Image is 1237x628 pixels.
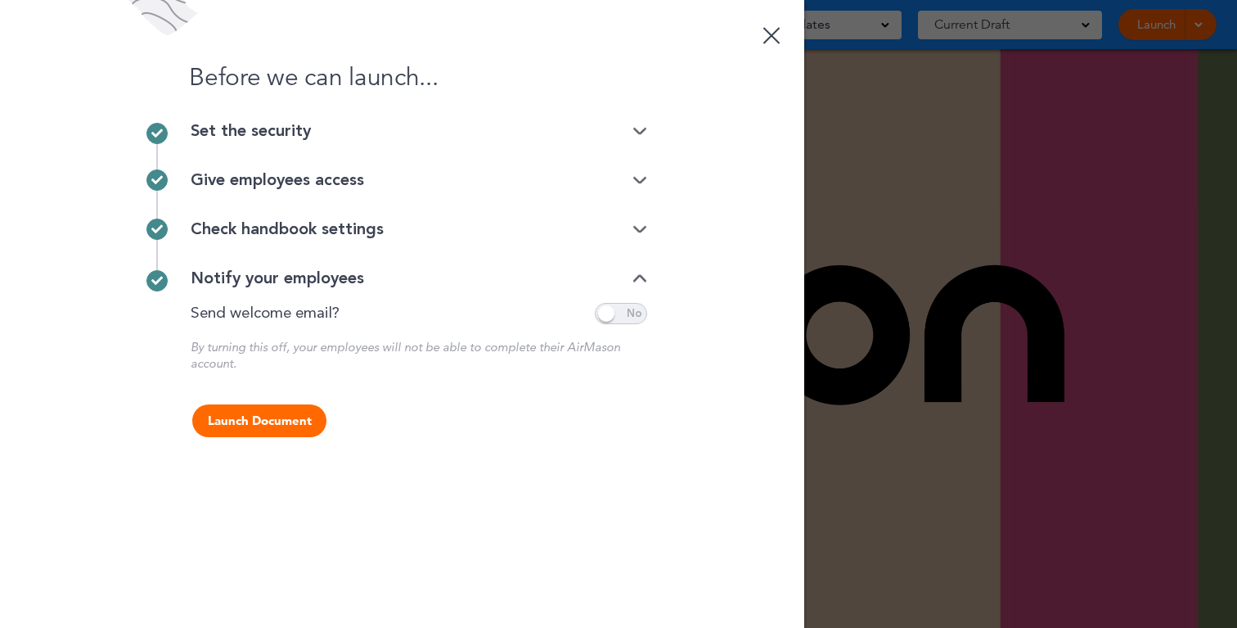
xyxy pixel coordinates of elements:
[191,172,647,188] div: Give employees access
[191,221,647,237] div: Check handbook settings
[632,175,647,186] img: arrow-down@2x.png
[191,123,647,139] div: Set the security
[191,270,647,287] div: Notify your employees
[191,339,647,372] p: By turning this off, your employees will not be able to complete their AirMason account.
[156,66,647,90] h1: Before we can launch...
[192,404,326,437] button: Launch Document
[632,273,647,284] img: arrow-down@2x.png
[191,306,340,322] p: Send welcome email?
[632,224,647,235] img: arrow-down@2x.png
[632,126,647,137] img: arrow-down@2x.png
